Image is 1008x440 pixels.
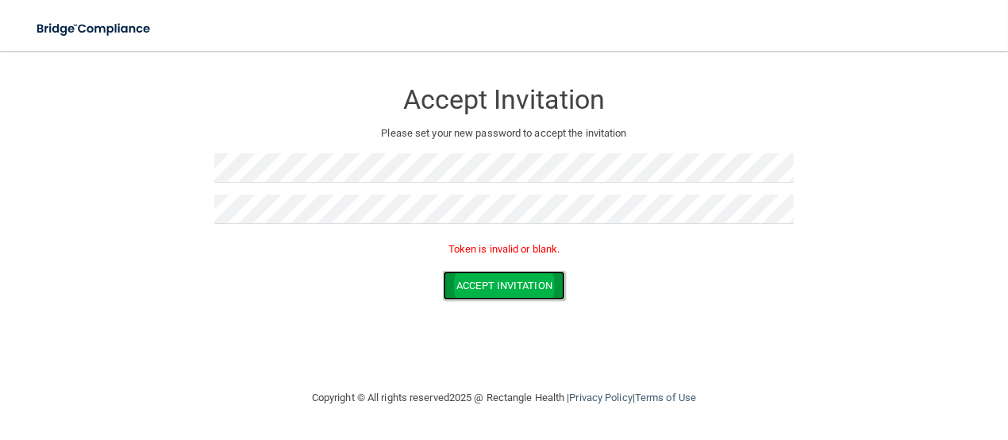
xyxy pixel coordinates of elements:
div: Copyright © All rights reserved 2025 @ Rectangle Health | | [214,372,794,423]
h3: Accept Invitation [214,85,794,114]
p: Token is invalid or blank. [214,240,794,259]
a: Privacy Policy [569,392,632,403]
p: Please set your new password to accept the invitation [226,124,782,143]
button: Accept Invitation [443,271,565,300]
a: Terms of Use [635,392,696,403]
img: bridge_compliance_login_screen.278c3ca4.svg [24,13,165,45]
